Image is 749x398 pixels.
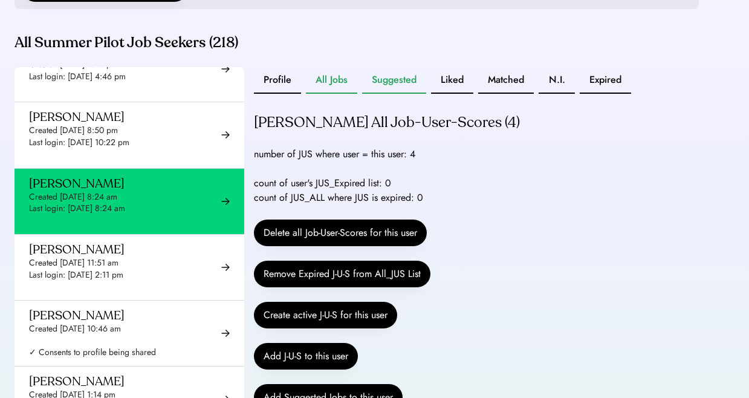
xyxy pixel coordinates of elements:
div: All Summer Pilot Job Seekers (218) [15,33,699,53]
button: Liked [431,67,473,94]
div: [PERSON_NAME] [29,374,125,389]
div: Created [DATE] 10:46 am [29,323,121,335]
img: arrow-right-black.svg [221,197,230,206]
div: [PERSON_NAME] [29,176,125,191]
button: Create active J-U-S for this user [254,302,397,328]
div: Last login: [DATE] 2:11 pm [29,269,123,281]
div: [PERSON_NAME] [29,308,125,323]
img: arrow-right-black.svg [221,263,230,272]
div: Last login: [DATE] 8:24 am [29,203,125,215]
button: Delete all Job-User-Scores for this user [254,220,427,246]
img: arrow-right-black.svg [221,131,230,139]
div: [PERSON_NAME] [29,242,125,257]
div: Created [DATE] 8:50 pm [29,125,118,137]
div: Created [DATE] 11:51 am [29,257,118,269]
img: arrow-right-black.svg [221,65,230,73]
img: arrow-right-black.svg [221,329,230,338]
button: Add J-U-S to this user [254,343,358,370]
div: count of user's JUS_Expired list: 0 count of JUS_ALL where JUS is expired: 0 [254,176,423,205]
div: [PERSON_NAME] [29,109,125,125]
div: [PERSON_NAME] All Job-User-Scores (4) [254,113,520,132]
button: Remove Expired J-U-S from All_JUS List [254,261,430,287]
div: ✓ Consents to profile being shared [29,347,156,359]
button: All Jobs [306,67,357,94]
button: N.I. [539,67,575,94]
div: Last login: [DATE] 10:22 pm [29,137,129,149]
div: Last login: [DATE] 4:46 pm [29,71,126,83]
button: Matched [478,67,534,94]
button: Expired [580,67,631,94]
div: number of JUS where user = this user: 4 [254,147,415,161]
button: Suggested [362,67,426,94]
div: Created [DATE] 8:24 am [29,191,117,203]
button: Profile [254,67,301,94]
